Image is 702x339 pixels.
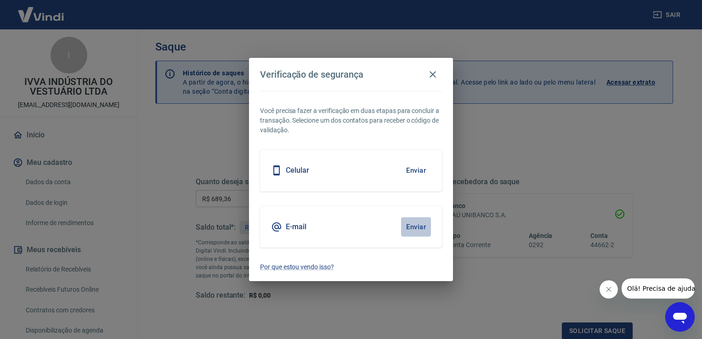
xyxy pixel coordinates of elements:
iframe: Mensagem da empresa [622,278,695,299]
a: Por que estou vendo isso? [260,262,442,272]
h4: Verificação de segurança [260,69,363,80]
button: Enviar [401,217,431,237]
iframe: Fechar mensagem [600,280,618,299]
h5: E-mail [286,222,306,232]
p: Você precisa fazer a verificação em duas etapas para concluir a transação. Selecione um dos conta... [260,106,442,135]
iframe: Botão para abrir a janela de mensagens [665,302,695,332]
button: Enviar [401,161,431,180]
h5: Celular [286,166,309,175]
span: Olá! Precisa de ajuda? [6,6,77,14]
